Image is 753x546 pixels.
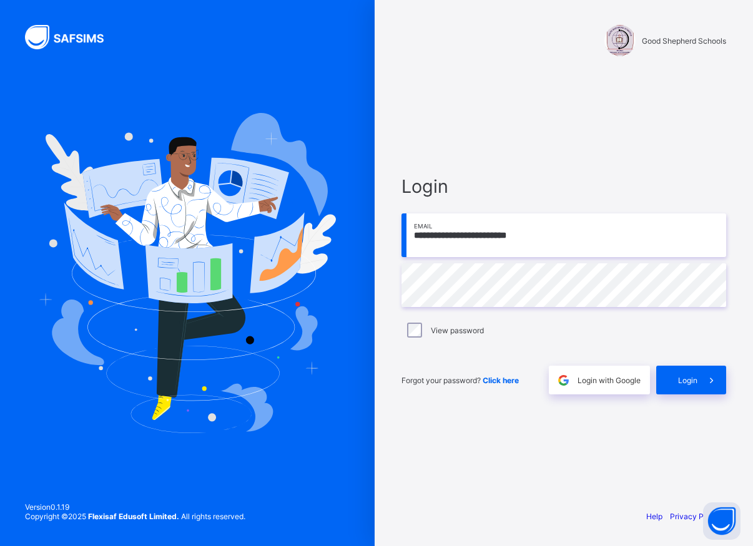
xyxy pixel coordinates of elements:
[578,376,641,385] span: Login with Google
[431,326,484,335] label: View password
[25,512,245,521] span: Copyright © 2025 All rights reserved.
[88,512,179,521] strong: Flexisaf Edusoft Limited.
[678,376,697,385] span: Login
[39,113,336,432] img: Hero Image
[483,376,519,385] a: Click here
[703,502,741,540] button: Open asap
[556,373,571,388] img: google.396cfc9801f0270233282035f929180a.svg
[401,175,726,197] span: Login
[646,512,662,521] a: Help
[25,25,119,49] img: SAFSIMS Logo
[25,502,245,512] span: Version 0.1.19
[670,512,721,521] a: Privacy Policy
[401,376,519,385] span: Forgot your password?
[642,36,726,46] span: Good Shepherd Schools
